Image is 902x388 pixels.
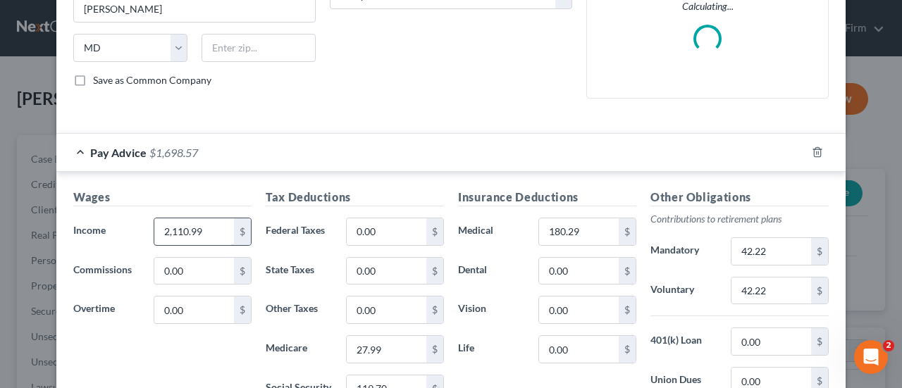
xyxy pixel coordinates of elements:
h5: Insurance Deductions [458,189,636,206]
label: State Taxes [259,257,339,285]
h5: Tax Deductions [266,189,444,206]
p: Contributions to retirement plans [650,212,829,226]
h5: Wages [73,189,252,206]
span: 2 [883,340,894,351]
div: $ [619,336,636,363]
span: Pay Advice [90,146,147,159]
input: 0.00 [154,218,234,245]
input: Enter zip... [202,34,316,62]
input: 0.00 [731,238,811,265]
label: Overtime [66,296,147,324]
div: $ [234,296,251,323]
input: 0.00 [347,296,426,323]
div: $ [234,218,251,245]
input: 0.00 [347,218,426,245]
input: 0.00 [539,218,619,245]
iframe: Intercom live chat [854,340,888,374]
label: Life [451,335,531,363]
label: 401(k) Loan [643,327,724,356]
input: 0.00 [539,258,619,284]
input: 0.00 [154,258,234,284]
div: $ [234,258,251,284]
input: 0.00 [347,258,426,284]
input: 0.00 [539,296,619,323]
div: $ [811,328,828,355]
label: Voluntary [643,277,724,305]
label: Federal Taxes [259,218,339,246]
input: 0.00 [731,328,811,355]
input: 0.00 [731,277,811,304]
div: $ [426,296,443,323]
input: 0.00 [539,336,619,363]
h5: Other Obligations [650,189,829,206]
input: 0.00 [154,296,234,323]
label: Dental [451,257,531,285]
label: Other Taxes [259,296,339,324]
span: $1,698.57 [149,146,198,159]
div: $ [426,336,443,363]
label: Vision [451,296,531,324]
div: $ [811,238,828,265]
div: $ [426,258,443,284]
div: $ [811,277,828,304]
div: $ [619,296,636,323]
label: Commissions [66,257,147,285]
input: 0.00 [347,336,426,363]
div: $ [619,258,636,284]
label: Medical [451,218,531,246]
span: Income [73,224,106,236]
label: Mandatory [643,237,724,265]
label: Medicare [259,335,339,363]
div: $ [426,218,443,245]
span: Save as Common Company [93,74,211,86]
div: $ [619,218,636,245]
